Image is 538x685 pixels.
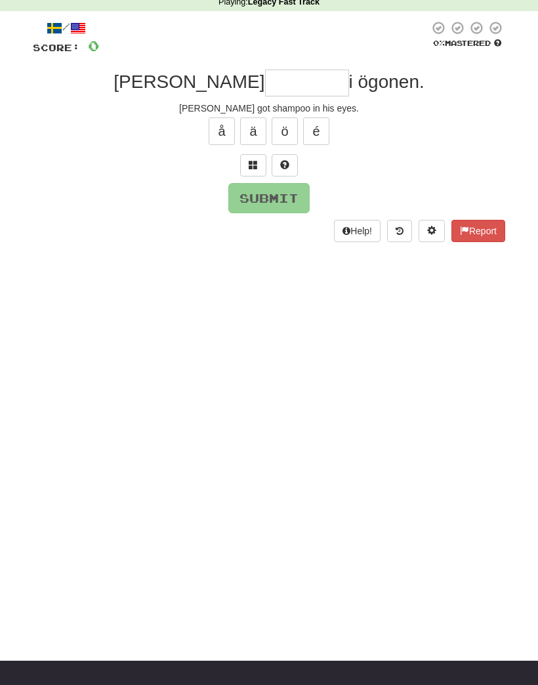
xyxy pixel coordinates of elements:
[303,117,329,145] button: é
[228,183,310,213] button: Submit
[451,220,505,242] button: Report
[272,154,298,176] button: Single letter hint - you only get 1 per sentence and score half the points! alt+h
[114,72,264,92] span: [PERSON_NAME]
[349,72,424,92] span: i ögonen.
[33,102,505,115] div: [PERSON_NAME] got shampoo in his eyes.
[33,20,99,37] div: /
[240,154,266,176] button: Switch sentence to multiple choice alt+p
[433,39,445,47] span: 0 %
[429,38,505,49] div: Mastered
[240,117,266,145] button: ä
[209,117,235,145] button: å
[334,220,381,242] button: Help!
[33,42,80,53] span: Score:
[387,220,412,242] button: Round history (alt+y)
[88,37,99,54] span: 0
[272,117,298,145] button: ö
